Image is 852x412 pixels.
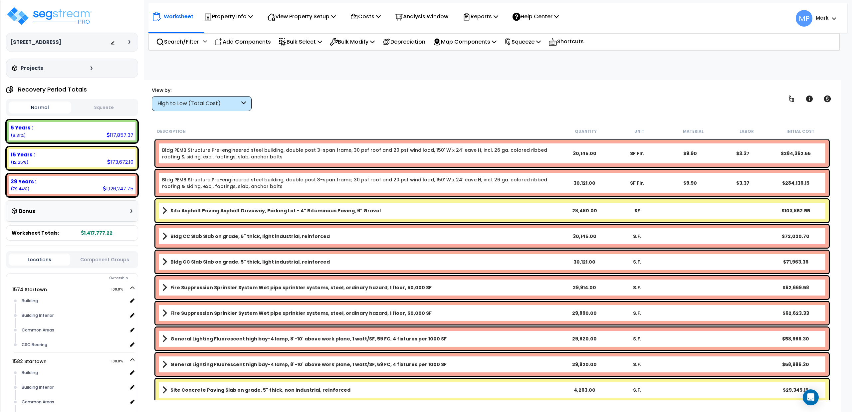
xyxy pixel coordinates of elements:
b: 1,417,777.22 [81,230,112,236]
div: $62,623.33 [769,310,822,316]
b: Bldg CC Slab Slab on grade, 5" thick, light industrial, reinforced [170,233,330,240]
h4: Recovery Period Totals [18,86,87,93]
div: SF Flr. [611,180,664,186]
h3: Bonus [19,209,35,214]
small: (79.44%) [11,186,29,192]
a: Assembly Title [162,309,558,318]
a: Assembly Title [162,257,558,267]
span: MP [796,10,812,27]
p: Bulk Modify [330,37,375,46]
div: S.F. [611,387,664,393]
img: logo_pro_r.png [6,6,93,26]
div: $284,136.15 [769,180,822,186]
p: Property Info [204,12,253,21]
small: Initial Cost [786,129,814,134]
div: 29,890.00 [558,310,611,316]
b: Site Concrete Paving Slab on grade, 5" thick, non industrial, reinforced [170,387,350,393]
b: General Lighting Fluorescent high bay-4 lamp, 8'-10' above work plane, 1 watt/SF, 59 FC, 4 fixtur... [170,361,447,368]
small: Description [157,129,186,134]
button: Squeeze [73,102,135,113]
b: 15 Years : [11,151,35,158]
div: 29,914.00 [558,284,611,291]
p: Add Components [215,37,271,46]
b: Bldg CC Slab Slab on grade, 5" thick, light industrial, reinforced [170,259,330,265]
button: Component Groups [74,256,135,263]
button: Normal [9,102,71,113]
div: 28,480.00 [558,207,611,214]
div: $58,986.30 [769,361,822,368]
p: Squeeze [504,37,541,46]
div: S.F. [611,233,664,240]
a: Individual Item [162,147,558,160]
div: CSC Bearing [20,341,127,349]
small: Quantity [575,129,597,134]
small: Labor [740,129,754,134]
div: 30,145.00 [558,233,611,240]
div: $58,986.30 [769,335,822,342]
div: $29,345.15 [769,387,822,393]
div: Building Interior [20,383,127,391]
small: (8.31%) [11,132,26,138]
h3: [STREET_ADDRESS] [10,39,61,46]
p: Costs [350,12,381,21]
b: Site Asphalt Paving Asphalt Driveway, Parking Lot - 4" Bituminous Paving, 6" Gravel [170,207,381,214]
small: (12.25%) [11,159,28,165]
b: Fire Suppression Sprinkler System Wet pipe sprinkler systems, steel, ordinary hazard, 1 floor, 50... [170,310,432,316]
div: Common Areas [20,398,127,406]
p: Worksheet [164,12,193,21]
div: $71,963.36 [769,259,822,265]
div: Building Interior [20,311,127,319]
div: High to Low (Total Cost) [157,100,240,107]
a: Assembly Title [162,334,558,343]
b: 5 Years : [11,124,33,131]
p: Help Center [513,12,559,21]
div: $62,669.58 [769,284,822,291]
a: Assembly Title [162,283,558,292]
a: 1582 Startown 100.0% [12,358,47,365]
div: Open Intercom Messenger [803,389,819,405]
b: General Lighting Fluorescent high bay-4 lamp, 8'-10' above work plane, 1 watt/SF, 59 FC, 4 fixtur... [170,335,447,342]
div: Add Components [211,34,275,50]
div: S.F. [611,310,664,316]
div: $72,020.70 [769,233,822,240]
a: Individual Item [162,176,558,190]
div: 29,820.00 [558,361,611,368]
p: Analysis Window [395,12,448,21]
div: 29,820.00 [558,335,611,342]
h3: Projects [21,65,43,72]
div: Building [20,297,127,305]
b: 39 Years : [11,178,36,185]
div: 173,672.10 [107,158,133,165]
div: Depreciation [379,34,429,50]
a: Assembly Title [162,360,558,369]
div: $9.90 [664,150,717,157]
div: SF Flr. [611,150,664,157]
div: S.F. [611,259,664,265]
div: S.F. [611,335,664,342]
a: 1574 Startown 100.0% [12,286,47,293]
div: 117,857.37 [106,131,133,138]
p: Depreciation [382,37,425,46]
div: 4,263.00 [558,387,611,393]
div: $9.90 [664,180,717,186]
div: $284,362.55 [769,150,822,157]
div: S.F. [611,284,664,291]
p: View Property Setup [267,12,336,21]
div: $3.37 [717,150,769,157]
div: $3.37 [717,180,769,186]
p: Reports [463,12,498,21]
p: Map Components [433,37,497,46]
p: Shortcuts [548,37,584,47]
a: Assembly Title [162,206,558,215]
div: 30,121.00 [558,180,611,186]
small: Material [683,129,704,134]
div: Ownership [20,274,138,282]
a: Assembly Title [162,232,558,241]
div: 1,126,247.75 [103,185,133,192]
small: Unit [634,129,644,134]
b: Mark [816,14,829,21]
div: SF [611,207,664,214]
div: Common Areas [20,326,127,334]
div: S.F. [611,361,664,368]
p: Search/Filter [156,37,199,46]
